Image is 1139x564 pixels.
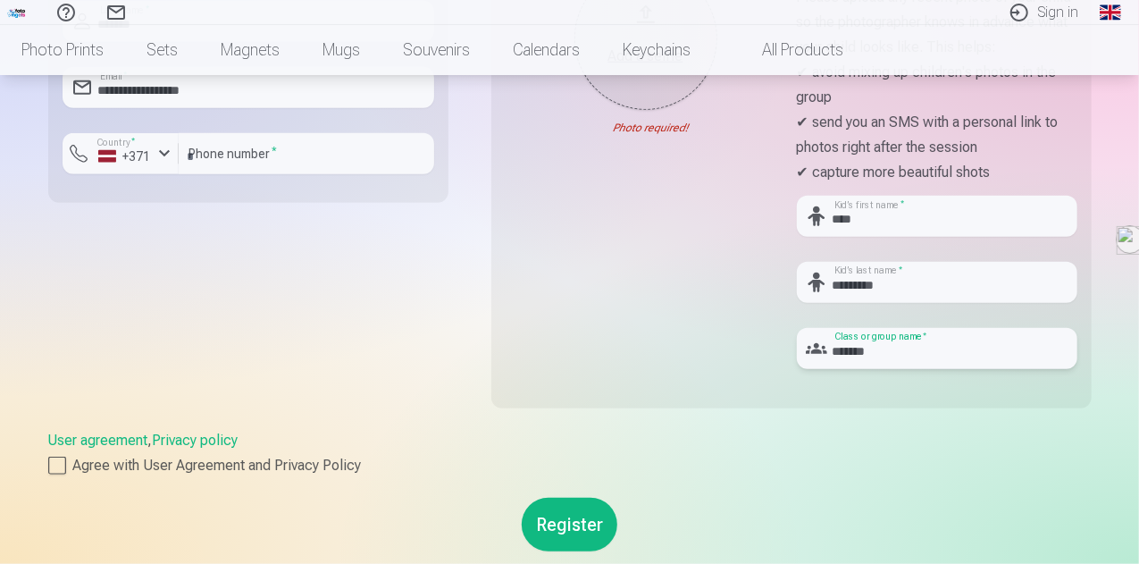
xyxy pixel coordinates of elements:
div: , [48,430,1092,476]
a: All products [712,25,865,75]
a: Calendars [491,25,601,75]
label: Agree with User Agreement and Privacy Policy [48,455,1092,476]
button: Country*+371 [63,133,179,174]
a: Magnets [199,25,301,75]
a: Privacy policy [153,432,239,449]
label: Country [91,136,141,149]
p: ✔ avoid mixing up children's photos in the group [797,60,1077,110]
div: Photo required! [506,121,786,135]
a: Mugs [301,25,381,75]
a: Souvenirs [381,25,491,75]
button: Register [522,498,617,551]
div: +371 [98,147,152,165]
img: /fa1 [7,7,27,18]
p: ✔ capture more beautiful shots [797,160,1077,185]
a: Keychains [601,25,712,75]
a: User agreement [48,432,148,449]
a: Sets [125,25,199,75]
p: ✔ send you an SMS with a personal link to photos right after the session [797,110,1077,160]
